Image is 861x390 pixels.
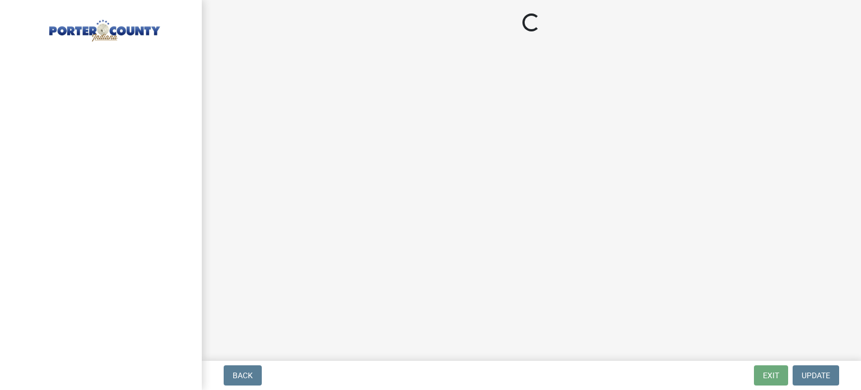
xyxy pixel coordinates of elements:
img: Porter County, Indiana [22,12,184,43]
button: Update [793,365,839,386]
button: Back [224,365,262,386]
span: Update [802,371,830,380]
span: Back [233,371,253,380]
button: Exit [754,365,788,386]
